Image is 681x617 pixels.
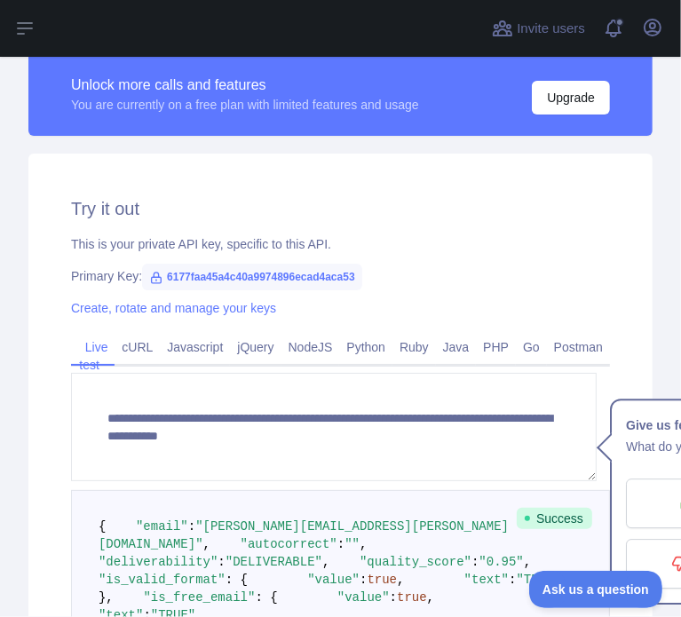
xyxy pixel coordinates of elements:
span: "value" [307,573,360,587]
span: , [360,537,367,551]
span: : [360,573,367,587]
span: : { [226,573,248,587]
span: : [188,519,195,534]
span: "autocorrect" [241,537,337,551]
span: : [509,573,516,587]
span: , [203,537,210,551]
span: : [390,590,397,605]
span: "" [344,537,360,551]
a: Javascript [160,333,230,361]
span: , [524,555,531,569]
iframe: Toggle Customer Support [529,571,663,608]
button: Invite users [488,14,589,43]
a: cURL [115,333,160,361]
span: "text" [464,573,509,587]
span: : { [255,590,277,605]
span: Success [517,508,592,529]
div: Primary Key: [71,267,610,285]
span: "[PERSON_NAME][EMAIL_ADDRESS][PERSON_NAME][DOMAIN_NAME]" [99,519,509,551]
a: Java [436,333,477,361]
a: Python [339,333,392,361]
a: NodeJS [281,333,340,361]
span: }, [99,590,114,605]
div: This is your private API key, specific to this API. [71,235,610,253]
span: true [367,573,397,587]
span: : [337,537,344,551]
a: Ruby [392,333,436,361]
button: Upgrade [532,81,610,115]
span: true [397,590,427,605]
span: "quality_score" [360,555,471,569]
a: Go [516,333,547,361]
span: 6177faa45a4c40a9974896ecad4aca53 [142,264,362,290]
span: , [322,555,329,569]
a: Create, rotate and manage your keys [71,301,276,315]
a: PHP [476,333,516,361]
span: "email" [136,519,188,534]
span: "is_free_email" [143,590,255,605]
a: jQuery [230,333,281,361]
span: "DELIVERABLE" [226,555,322,569]
a: Postman [547,333,610,361]
span: , [397,573,404,587]
span: : [471,555,479,569]
span: "0.95" [479,555,524,569]
h2: Try it out [71,196,610,221]
div: Unlock more calls and features [71,75,419,96]
span: "is_valid_format" [99,573,226,587]
span: "deliverability" [99,555,218,569]
div: You are currently on a free plan with limited features and usage [71,96,419,114]
span: "value" [337,590,390,605]
span: , [427,590,434,605]
a: Live test [78,333,108,379]
span: : [218,555,225,569]
span: { [99,519,106,534]
span: Invite users [517,19,585,39]
span: "TRUE" [517,573,561,587]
